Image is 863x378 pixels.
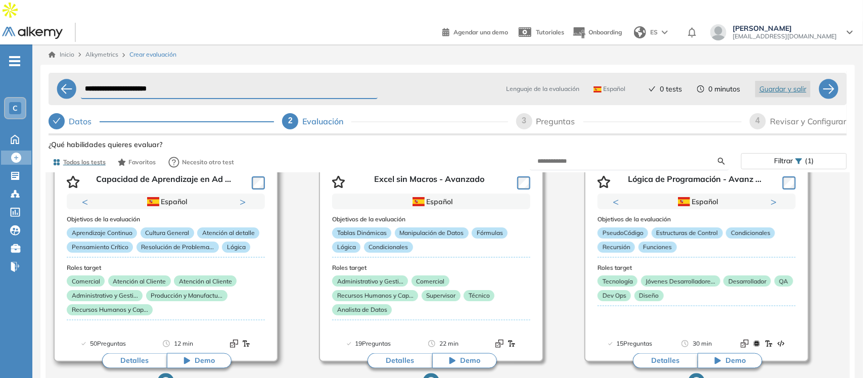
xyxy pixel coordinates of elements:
p: Diseño [634,290,664,301]
p: Comercial [67,275,105,287]
p: Lógica [332,242,360,253]
button: Demo [432,353,497,368]
button: Necesito otro test [164,152,239,172]
span: [PERSON_NAME] [733,24,837,32]
span: Filtrar [774,154,793,168]
p: Supervisor [422,290,461,301]
i: - [9,60,20,62]
a: Tutoriales [516,19,564,45]
span: 4 [756,116,760,125]
span: ES [650,28,658,37]
img: arrow [662,30,668,34]
div: Widget de chat [682,262,863,378]
p: Producción y Manufactu... [146,290,228,301]
div: Datos [49,113,274,129]
button: Detalles [368,353,432,368]
p: Tecnología [598,275,638,287]
h3: Objetivos de la evaluación [67,216,265,223]
img: Format test logo [230,340,238,348]
h3: Objetivos de la evaluación [332,216,530,223]
button: Demo [167,353,232,368]
span: Tutoriales [536,28,564,36]
img: ESP [147,197,159,206]
span: Favoritos [128,158,156,167]
div: Preguntas [536,113,583,129]
span: Demo [460,356,480,366]
iframe: Chat Widget [682,262,863,378]
div: 3Preguntas [516,113,742,129]
h3: Roles target [598,264,796,271]
p: Estructuras de Control [652,227,723,239]
p: Resolución de Problema... [137,242,219,253]
span: 15 Preguntas [617,339,653,349]
p: Excel sin Macros - Avanzado [374,174,484,190]
div: Español [633,196,760,207]
span: C [13,104,18,112]
span: 0 tests [660,84,682,94]
p: Recursos Humanos y Cap... [332,290,418,301]
button: Favoritos [114,154,160,171]
p: Comercial [412,275,449,287]
p: Capacidad de Aprendizaje en Ad ... [97,174,232,190]
span: 50 Preguntas [90,339,126,349]
img: ESP [678,197,690,206]
span: 2 [288,116,293,125]
p: Dev Ops [598,290,631,301]
span: 19 Preguntas [355,339,391,349]
span: 22 min [439,339,459,349]
span: Crear evaluación [129,50,176,59]
p: Recursos Humanos y Cap... [67,304,153,315]
button: Previous [613,197,623,207]
button: 2 [170,210,178,211]
span: clock-circle [697,85,704,92]
img: world [634,26,646,38]
p: Fórmulas [472,227,508,239]
div: Datos [69,113,100,129]
a: Agendar una demo [442,25,508,37]
h3: Objetivos de la evaluación [598,216,796,223]
p: Atención al Cliente [108,275,171,287]
span: 3 [522,116,526,125]
p: Lógica de Programación - Avanz ... [628,174,761,190]
button: Todos los tests [49,154,110,171]
p: Atención al Cliente [174,275,237,287]
p: Administrativo y Gesti... [67,290,143,301]
span: Todos los tests [63,158,106,167]
div: Revisar y Configurar [770,113,847,129]
p: Condicionales [364,242,413,253]
p: Atención al detalle [197,227,259,239]
span: [EMAIL_ADDRESS][DOMAIN_NAME] [733,32,837,40]
span: Alkymetrics [85,51,118,58]
span: Lenguaje de la evaluación [506,84,579,93]
p: Manipulación de Datos [395,227,469,239]
span: Agendar una demo [453,28,508,36]
p: Cultura General [141,227,194,239]
p: Condicionales [726,227,775,239]
img: Format test logo [508,340,516,348]
h3: Roles target [332,264,530,271]
span: Español [594,85,625,93]
div: Español [103,196,230,207]
span: Onboarding [588,28,622,36]
p: Técnico [464,290,494,301]
p: Administrativo y Gesti... [332,275,408,287]
button: 2 [701,210,709,211]
p: Pensamiento Crítico [67,242,133,253]
div: Evaluación [302,113,351,129]
img: ESP [413,197,425,206]
p: Tablas Dinámicas [332,227,391,239]
p: Jóvenes Desarrolladore... [641,275,720,287]
button: 1 [154,210,166,211]
div: 4Revisar y Configurar [750,113,847,129]
span: (1) [805,154,814,168]
span: Necesito otro test [182,158,234,167]
button: Next [240,197,250,207]
h3: Roles target [67,264,265,271]
img: Format test logo [242,340,250,348]
span: check [53,117,61,125]
button: Previous [82,197,92,207]
button: Guardar y salir [755,81,810,97]
span: ¿Qué habilidades quieres evaluar? [49,139,162,150]
p: PseudoCódigo [598,227,648,239]
p: Recursión [598,242,635,253]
